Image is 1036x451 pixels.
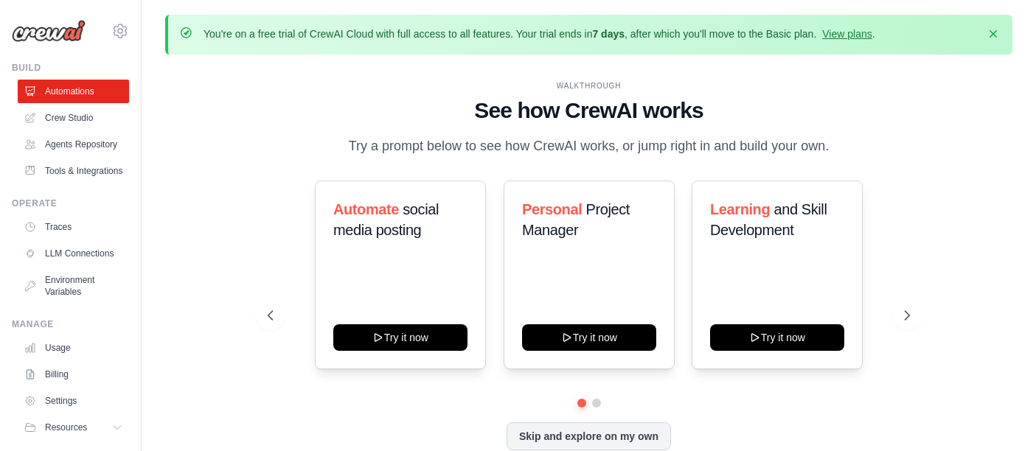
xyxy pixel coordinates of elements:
[333,201,439,238] span: social media posting
[12,197,129,209] div: Operate
[333,324,467,351] button: Try it now
[522,201,582,217] span: Personal
[12,318,129,330] div: Manage
[18,80,129,103] a: Automations
[18,416,129,439] button: Resources
[268,97,910,124] h1: See how CrewAI works
[522,324,656,351] button: Try it now
[341,136,837,157] p: Try a prompt below to see how CrewAI works, or jump right in and build your own.
[522,201,630,238] span: Project Manager
[507,422,671,450] button: Skip and explore on my own
[710,201,770,217] span: Learning
[822,28,872,40] a: View plans
[18,106,129,130] a: Crew Studio
[18,363,129,386] a: Billing
[268,80,910,91] div: WALKTHROUGH
[45,422,87,433] span: Resources
[18,159,129,183] a: Tools & Integrations
[18,133,129,156] a: Agents Repository
[592,28,625,40] strong: 7 days
[18,242,129,265] a: LLM Connections
[204,27,875,41] p: You're on a free trial of CrewAI Cloud with full access to all features. Your trial ends in , aft...
[710,324,844,351] button: Try it now
[12,20,86,42] img: Logo
[18,389,129,413] a: Settings
[18,336,129,360] a: Usage
[18,215,129,239] a: Traces
[12,62,129,74] div: Build
[18,268,129,304] a: Environment Variables
[333,201,399,217] span: Automate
